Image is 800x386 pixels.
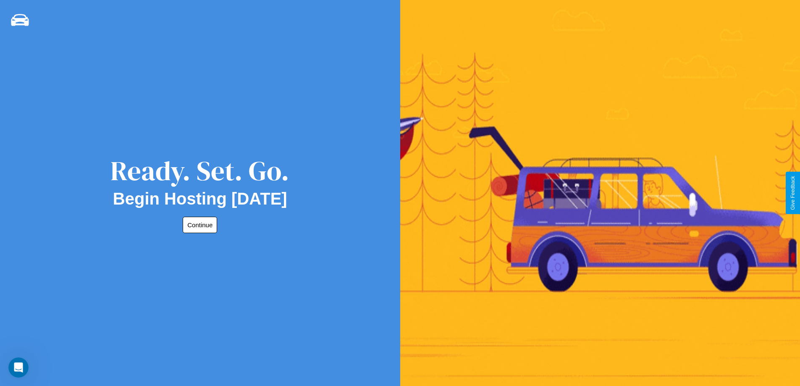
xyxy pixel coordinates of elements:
[110,152,289,189] div: Ready. Set. Go.
[790,176,796,210] div: Give Feedback
[113,189,287,208] h2: Begin Hosting [DATE]
[183,217,217,233] button: Continue
[8,357,29,378] iframe: Intercom live chat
